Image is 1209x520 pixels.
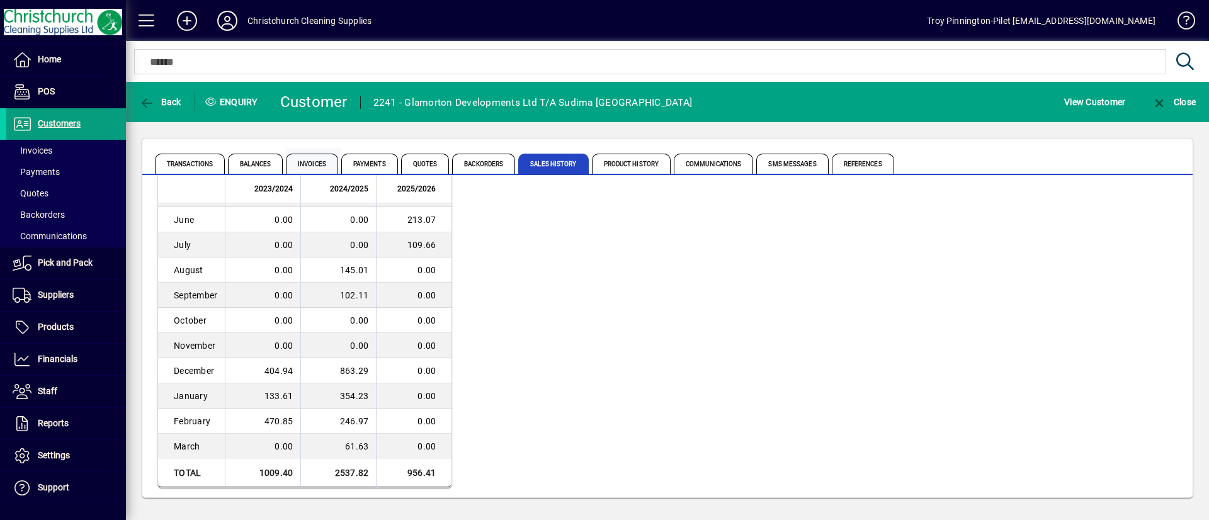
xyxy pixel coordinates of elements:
span: Support [38,482,69,492]
td: 0.00 [300,333,376,358]
button: View Customer [1061,91,1128,113]
span: Invoices [286,154,338,174]
td: 0.00 [376,434,451,459]
td: 0.00 [376,333,451,358]
a: Staff [6,376,126,407]
td: 0.00 [376,257,451,283]
td: 0.00 [300,308,376,333]
span: Communications [13,231,87,241]
td: June [158,207,225,232]
a: Knowledge Base [1168,3,1193,43]
td: October [158,308,225,333]
td: March [158,434,225,459]
td: 404.94 [225,358,300,383]
td: February [158,409,225,434]
td: 0.00 [376,308,451,333]
span: 2023/2024 [254,182,293,196]
a: Reports [6,408,126,439]
span: Back [139,97,181,107]
td: 0.00 [225,434,300,459]
a: Home [6,44,126,76]
span: SMS Messages [756,154,828,174]
td: 0.00 [225,207,300,232]
a: Suppliers [6,280,126,311]
span: Payments [341,154,398,174]
span: Financials [38,354,77,364]
div: 2241 - Glamorton Developments Ltd T/A Sudima [GEOGRAPHIC_DATA] [373,93,693,113]
td: 0.00 [376,409,451,434]
span: References [832,154,894,174]
span: POS [38,86,55,96]
td: 0.00 [376,283,451,308]
span: Settings [38,450,70,460]
app-page-header-button: Close enquiry [1138,91,1209,113]
td: 0.00 [225,232,300,257]
td: 102.11 [300,283,376,308]
td: 61.63 [300,434,376,459]
td: August [158,257,225,283]
span: View Customer [1064,92,1125,112]
button: Add [167,9,207,32]
td: 0.00 [376,358,451,383]
td: 956.41 [376,459,451,487]
td: 0.00 [300,207,376,232]
span: Customers [38,118,81,128]
span: Backorders [13,210,65,220]
span: Product History [592,154,671,174]
td: 109.66 [376,232,451,257]
td: 133.61 [225,383,300,409]
td: September [158,283,225,308]
td: 213.07 [376,207,451,232]
a: Communications [6,225,126,247]
app-page-header-button: Back [126,91,195,113]
a: Payments [6,161,126,183]
span: 2025/2026 [397,182,436,196]
td: 354.23 [300,383,376,409]
div: Customer [280,92,348,112]
td: July [158,232,225,257]
span: Backorders [452,154,515,174]
td: 0.00 [225,308,300,333]
td: December [158,358,225,383]
td: November [158,333,225,358]
span: Pick and Pack [38,257,93,268]
div: Troy Pinnington-Pilet [EMAIL_ADDRESS][DOMAIN_NAME] [927,11,1155,31]
td: 145.01 [300,257,376,283]
td: January [158,383,225,409]
button: Back [136,91,184,113]
div: Enquiry [195,92,271,112]
td: 0.00 [225,333,300,358]
span: Communications [674,154,753,174]
a: POS [6,76,126,108]
td: 0.00 [225,257,300,283]
a: Financials [6,344,126,375]
td: 0.00 [376,383,451,409]
a: Invoices [6,140,126,161]
span: Suppliers [38,290,74,300]
span: 2024/2025 [330,182,368,196]
a: Backorders [6,204,126,225]
a: Support [6,472,126,504]
span: Balances [228,154,283,174]
span: Sales History [518,154,588,174]
span: Close [1152,97,1196,107]
span: Reports [38,418,69,428]
a: Products [6,312,126,343]
span: Payments [13,167,60,177]
span: Transactions [155,154,225,174]
a: Pick and Pack [6,247,126,279]
td: Total [158,459,225,487]
td: 2537.82 [300,459,376,487]
td: 0.00 [300,232,376,257]
span: Quotes [13,188,48,198]
a: Quotes [6,183,126,204]
a: Settings [6,440,126,472]
span: Products [38,322,74,332]
span: Quotes [401,154,450,174]
div: Christchurch Cleaning Supplies [247,11,372,31]
button: Profile [207,9,247,32]
td: 1009.40 [225,459,300,487]
td: 0.00 [225,283,300,308]
td: 470.85 [225,409,300,434]
td: 863.29 [300,358,376,383]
